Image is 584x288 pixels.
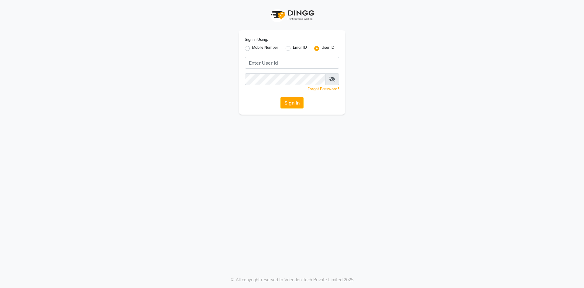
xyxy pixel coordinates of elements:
a: Forgot Password? [308,87,339,91]
img: logo1.svg [268,6,316,24]
input: Username [245,73,325,85]
label: Email ID [293,45,307,52]
label: User ID [322,45,334,52]
input: Username [245,57,339,69]
label: Sign In Using: [245,37,268,42]
button: Sign In [280,97,304,108]
label: Mobile Number [252,45,278,52]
